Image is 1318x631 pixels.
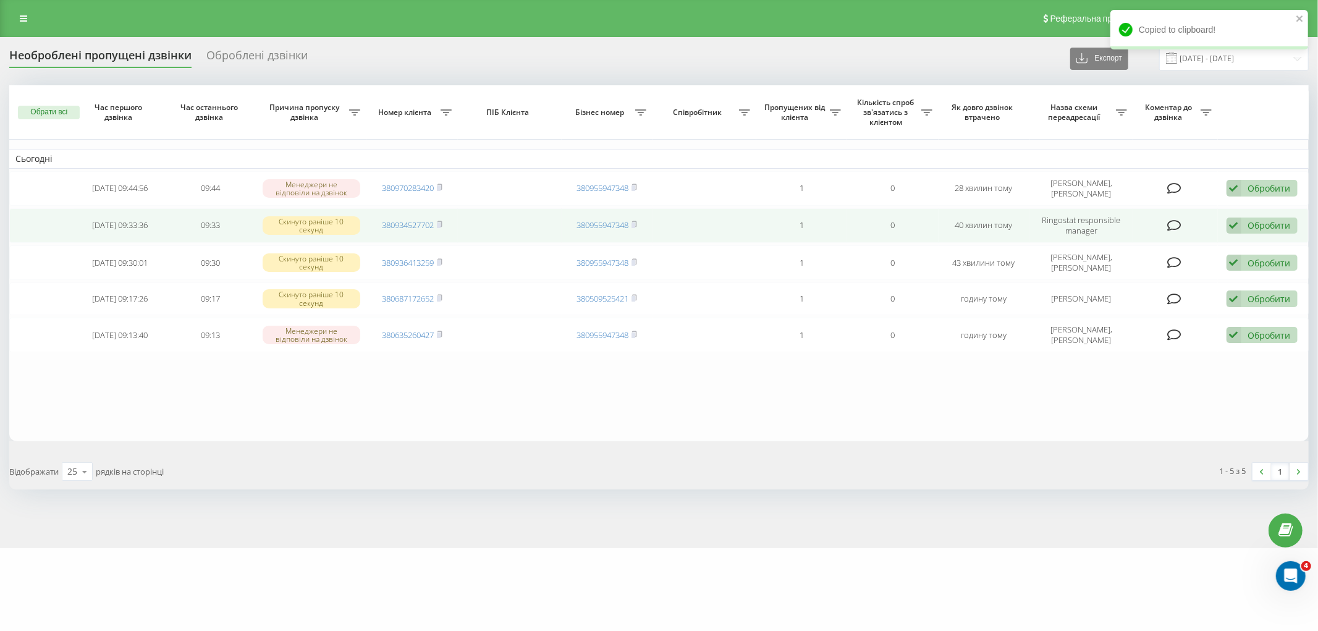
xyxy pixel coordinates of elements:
[756,282,847,315] td: 1
[206,49,308,68] div: Оброблені дзвінки
[263,216,360,235] div: Скинуто раніше 10 секунд
[74,171,165,206] td: [DATE] 09:44:56
[9,466,59,477] span: Відображати
[847,318,938,352] td: 0
[1296,14,1304,25] button: close
[847,282,938,315] td: 0
[263,326,360,344] div: Менеджери не відповіли на дзвінок
[577,329,628,341] a: 380955947348
[74,282,165,315] td: [DATE] 09:17:26
[382,329,434,341] a: 380635260427
[165,171,256,206] td: 09:44
[756,208,847,243] td: 1
[659,108,739,117] span: Співробітник
[1301,561,1311,571] span: 4
[756,318,847,352] td: 1
[1110,10,1308,49] div: Copied to clipboard!
[847,171,938,206] td: 0
[9,150,1309,168] td: Сьогодні
[1050,14,1141,23] span: Реферальна програма
[756,245,847,280] td: 1
[263,179,360,198] div: Менеджери не відповіли на дзвінок
[939,208,1029,243] td: 40 хвилин тому
[939,282,1029,315] td: годину тому
[263,253,360,272] div: Скинуто раніше 10 секунд
[165,245,256,280] td: 09:30
[939,318,1029,352] td: годину тому
[165,208,256,243] td: 09:33
[74,208,165,243] td: [DATE] 09:33:36
[263,289,360,308] div: Скинуто раніше 10 секунд
[1029,318,1133,352] td: [PERSON_NAME], [PERSON_NAME]
[1139,103,1201,122] span: Коментар до дзвінка
[382,257,434,268] a: 380936413259
[939,171,1029,206] td: 28 хвилин тому
[1248,219,1291,231] div: Обробити
[1029,245,1133,280] td: [PERSON_NAME], [PERSON_NAME]
[756,171,847,206] td: 1
[577,219,628,231] a: 380955947348
[762,103,830,122] span: Пропущених від клієнта
[373,108,440,117] span: Номер клієнта
[175,103,246,122] span: Час останнього дзвінка
[18,106,80,119] button: Обрати всі
[577,182,628,193] a: 380955947348
[74,245,165,280] td: [DATE] 09:30:01
[382,182,434,193] a: 380970283420
[1248,182,1291,194] div: Обробити
[1248,329,1291,341] div: Обробити
[568,108,635,117] span: Бізнес номер
[9,49,192,68] div: Необроблені пропущені дзвінки
[1220,465,1246,477] div: 1 - 5 з 5
[1248,293,1291,305] div: Обробити
[1029,208,1133,243] td: Ringostat responsible manager
[1070,48,1128,70] button: Експорт
[847,245,938,280] td: 0
[165,318,256,352] td: 09:13
[263,103,350,122] span: Причина пропуску дзвінка
[577,293,628,304] a: 380509525421
[85,103,155,122] span: Час першого дзвінка
[577,257,628,268] a: 380955947348
[74,318,165,352] td: [DATE] 09:13:40
[1248,257,1291,269] div: Обробити
[468,108,551,117] span: ПІБ Клієнта
[67,465,77,478] div: 25
[1271,463,1290,480] a: 1
[1036,103,1116,122] span: Назва схеми переадресації
[382,219,434,231] a: 380934527702
[853,98,921,127] span: Кількість спроб зв'язатись з клієнтом
[1029,282,1133,315] td: [PERSON_NAME]
[165,282,256,315] td: 09:17
[948,103,1019,122] span: Як довго дзвінок втрачено
[1276,561,1306,591] iframe: Intercom live chat
[1029,171,1133,206] td: [PERSON_NAME], [PERSON_NAME]
[382,293,434,304] a: 380687172652
[847,208,938,243] td: 0
[96,466,164,477] span: рядків на сторінці
[939,245,1029,280] td: 43 хвилини тому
